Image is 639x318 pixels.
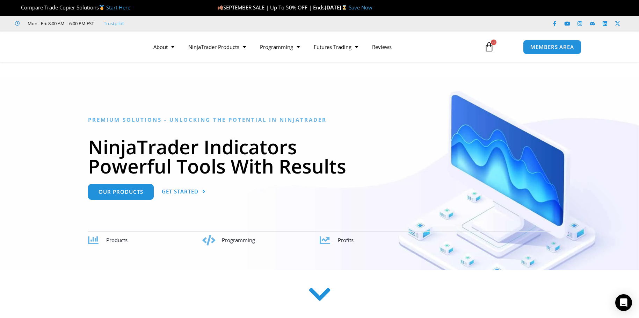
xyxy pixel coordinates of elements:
[253,39,307,55] a: Programming
[307,39,365,55] a: Futures Trading
[218,5,223,10] img: 🍂
[104,19,124,28] a: Trustpilot
[106,236,128,243] span: Products
[222,236,255,243] span: Programming
[615,294,632,311] div: Open Intercom Messenger
[88,184,154,200] a: Our Products
[474,37,504,57] a: 0
[530,44,574,50] span: MEMBERS AREA
[491,40,496,45] span: 0
[162,184,206,200] a: Get Started
[342,5,347,10] img: ⌛
[58,34,133,59] img: LogoAI | Affordable Indicators – NinjaTrader
[99,5,104,10] img: 🥇
[106,4,130,11] a: Start Here
[162,189,198,194] span: Get Started
[217,4,325,11] span: SEPTEMBER SALE | Up To 50% OFF | Ends
[349,4,372,11] a: Save Now
[181,39,253,55] a: NinjaTrader Products
[26,19,94,28] span: Mon - Fri: 8:00 AM – 6:00 PM EST
[365,39,399,55] a: Reviews
[146,39,476,55] nav: Menu
[88,116,551,123] h6: Premium Solutions - Unlocking the Potential in NinjaTrader
[15,4,130,11] span: Compare Trade Copier Solutions
[15,5,21,10] img: 🏆
[146,39,181,55] a: About
[523,40,581,54] a: MEMBERS AREA
[99,189,143,195] span: Our Products
[338,236,354,243] span: Profits
[325,4,349,11] strong: [DATE]
[88,137,551,176] h1: NinjaTrader Indicators Powerful Tools With Results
